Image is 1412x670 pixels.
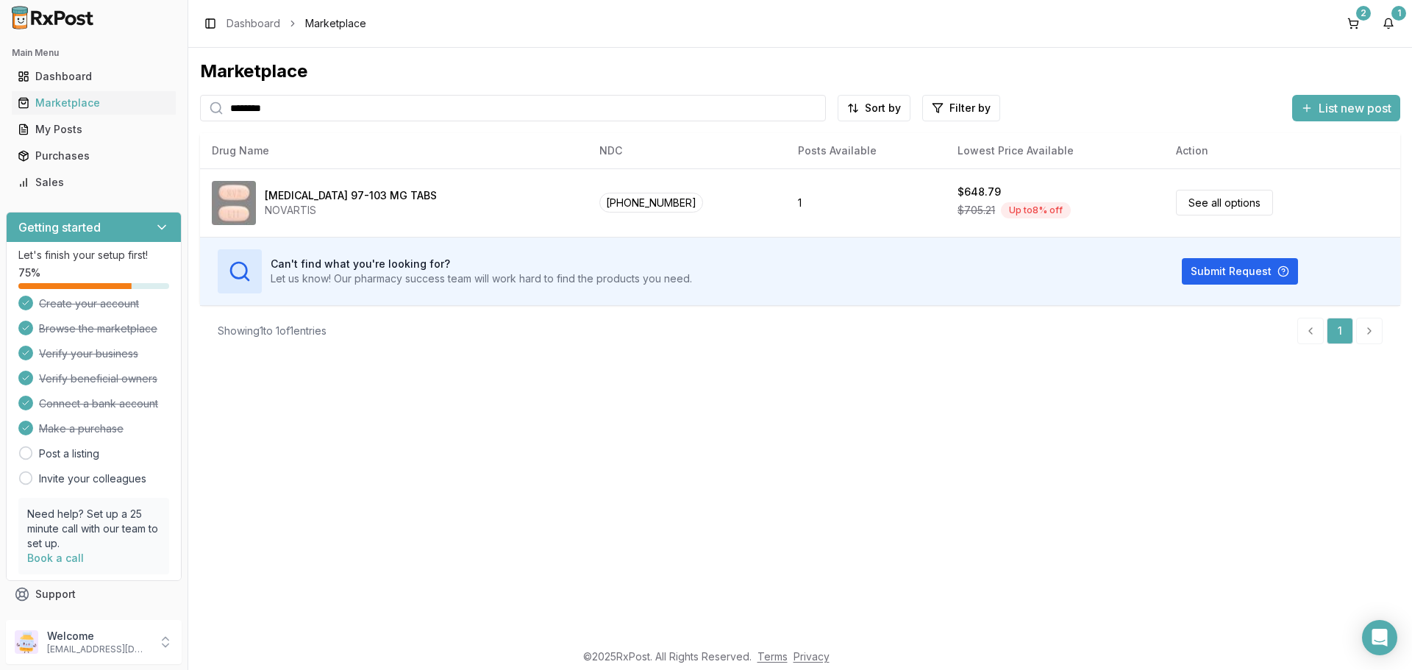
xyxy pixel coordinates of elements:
span: Sort by [865,101,901,115]
a: List new post [1292,102,1400,117]
button: Dashboard [6,65,182,88]
p: [EMAIL_ADDRESS][DOMAIN_NAME] [47,644,149,655]
div: Up to 8 % off [1001,202,1071,218]
th: Posts Available [786,133,946,168]
span: Browse the marketplace [39,321,157,336]
div: Marketplace [200,60,1400,83]
span: [PHONE_NUMBER] [599,193,703,213]
th: Lowest Price Available [946,133,1163,168]
span: 75 % [18,265,40,280]
a: Invite your colleagues [39,471,146,486]
th: NDC [588,133,786,168]
h3: Getting started [18,218,101,236]
p: Let us know! Our pharmacy success team will work hard to find the products you need. [271,271,692,286]
button: Submit Request [1182,258,1298,285]
a: Marketplace [12,90,176,116]
h3: Can't find what you're looking for? [271,257,692,271]
button: Filter by [922,95,1000,121]
span: $705.21 [958,203,995,218]
td: 1 [786,168,946,237]
div: Dashboard [18,69,170,84]
div: 2 [1356,6,1371,21]
span: Verify beneficial owners [39,371,157,386]
img: Entresto 97-103 MG TABS [212,181,256,225]
a: My Posts [12,116,176,143]
span: Connect a bank account [39,396,158,411]
div: Open Intercom Messenger [1362,620,1397,655]
div: NOVARTIS [265,203,437,218]
div: My Posts [18,122,170,137]
span: Create your account [39,296,139,311]
span: Make a purchase [39,421,124,436]
th: Action [1164,133,1400,168]
h2: Main Menu [12,47,176,59]
a: Dashboard [227,16,280,31]
span: Verify your business [39,346,138,361]
button: 2 [1341,12,1365,35]
span: List new post [1319,99,1391,117]
nav: breadcrumb [227,16,366,31]
span: Feedback [35,613,85,628]
p: Welcome [47,629,149,644]
a: Dashboard [12,63,176,90]
button: Marketplace [6,91,182,115]
a: Privacy [794,650,830,663]
a: Post a listing [39,446,99,461]
a: Sales [12,169,176,196]
img: RxPost Logo [6,6,100,29]
div: Sales [18,175,170,190]
div: 1 [1391,6,1406,21]
button: Sales [6,171,182,194]
button: Support [6,581,182,607]
a: Book a call [27,552,84,564]
div: Showing 1 to 1 of 1 entries [218,324,327,338]
img: User avatar [15,630,38,654]
a: 1 [1327,318,1353,344]
div: [MEDICAL_DATA] 97-103 MG TABS [265,188,437,203]
p: Let's finish your setup first! [18,248,169,263]
a: Terms [757,650,788,663]
span: Marketplace [305,16,366,31]
button: 1 [1377,12,1400,35]
div: Marketplace [18,96,170,110]
nav: pagination [1297,318,1383,344]
button: List new post [1292,95,1400,121]
th: Drug Name [200,133,588,168]
a: See all options [1176,190,1273,215]
button: Sort by [838,95,910,121]
a: Purchases [12,143,176,169]
button: My Posts [6,118,182,141]
span: Filter by [949,101,991,115]
button: Purchases [6,144,182,168]
p: Need help? Set up a 25 minute call with our team to set up. [27,507,160,551]
div: Purchases [18,149,170,163]
div: $648.79 [958,185,1001,199]
button: Feedback [6,607,182,634]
